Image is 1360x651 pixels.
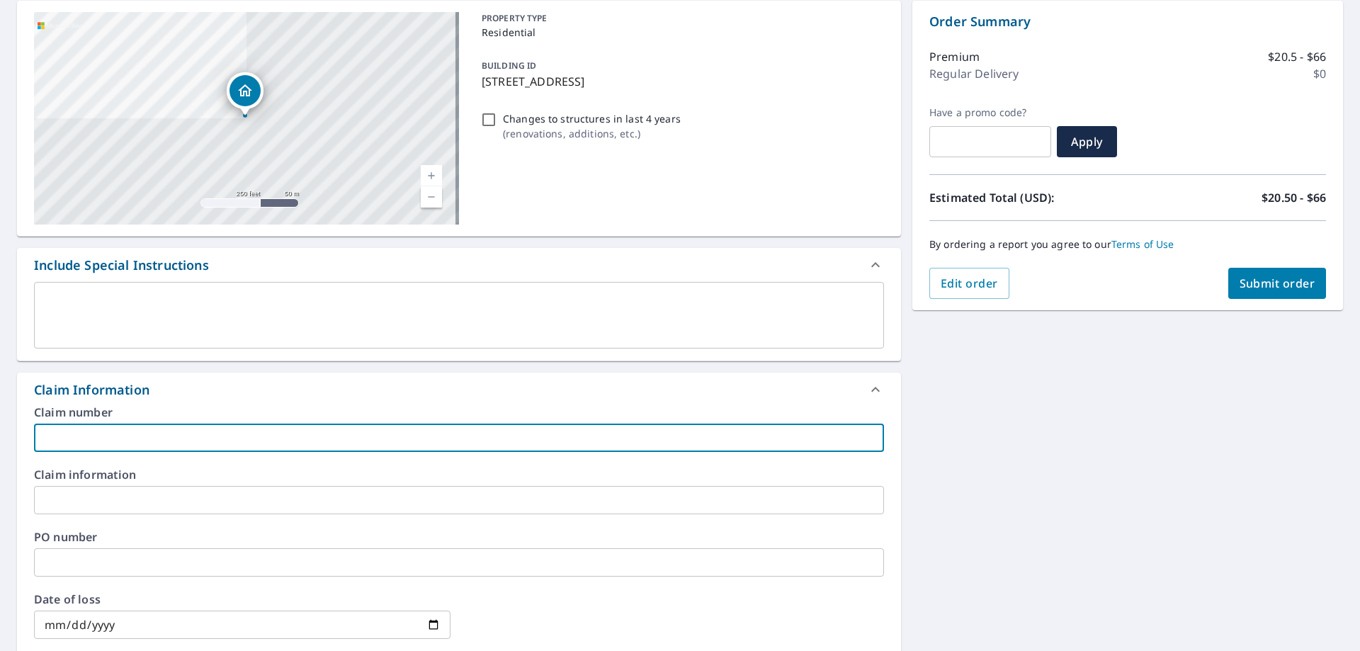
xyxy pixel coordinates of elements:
p: $20.5 - $66 [1268,48,1326,65]
label: Claim number [34,407,884,418]
label: Have a promo code? [929,106,1051,119]
div: Include Special Instructions [34,256,209,275]
span: Apply [1068,134,1106,149]
span: Edit order [941,276,998,291]
a: Current Level 17, Zoom In [421,165,442,186]
p: Residential [482,25,878,40]
button: Submit order [1228,268,1327,299]
div: Claim Information [34,380,149,400]
p: ( renovations, additions, etc. ) [503,126,681,141]
button: Apply [1057,126,1117,157]
p: BUILDING ID [482,60,536,72]
p: [STREET_ADDRESS] [482,73,878,90]
p: $20.50 - $66 [1262,189,1326,206]
p: Changes to structures in last 4 years [503,111,681,126]
button: Edit order [929,268,1009,299]
a: Current Level 17, Zoom Out [421,186,442,208]
label: PO number [34,531,884,543]
div: Claim Information [17,373,901,407]
label: Date of loss [34,594,450,605]
p: Estimated Total (USD): [929,189,1128,206]
div: Include Special Instructions [17,248,901,282]
span: Submit order [1240,276,1315,291]
p: PROPERTY TYPE [482,12,878,25]
p: By ordering a report you agree to our [929,238,1326,251]
p: Regular Delivery [929,65,1019,82]
label: Claim information [34,469,884,480]
a: Terms of Use [1111,237,1174,251]
div: Dropped pin, building 1, Residential property, 668 Dulles Park Ct Herndon, VA 20170 [227,72,263,116]
p: $0 [1313,65,1326,82]
p: Premium [929,48,980,65]
p: Order Summary [929,12,1326,31]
